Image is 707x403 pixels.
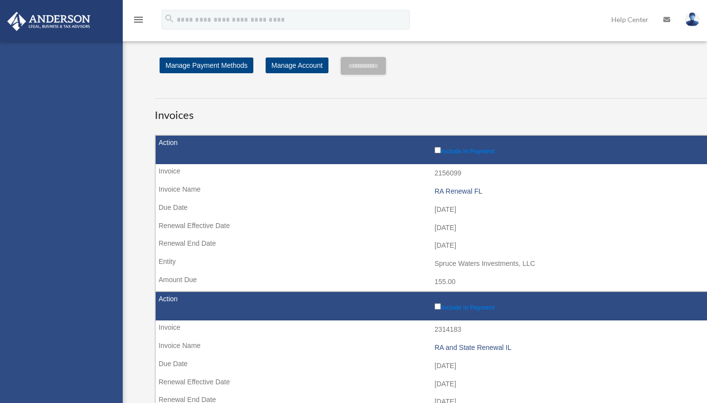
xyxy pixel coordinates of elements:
a: Manage Payment Methods [160,58,253,73]
a: Manage Account [266,58,328,73]
img: User Pic [685,12,700,27]
a: menu [133,17,144,26]
img: Anderson Advisors Platinum Portal [4,12,93,31]
input: Include in Payment [435,303,441,310]
i: menu [133,14,144,26]
i: search [164,13,175,24]
input: Include in Payment [435,147,441,153]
